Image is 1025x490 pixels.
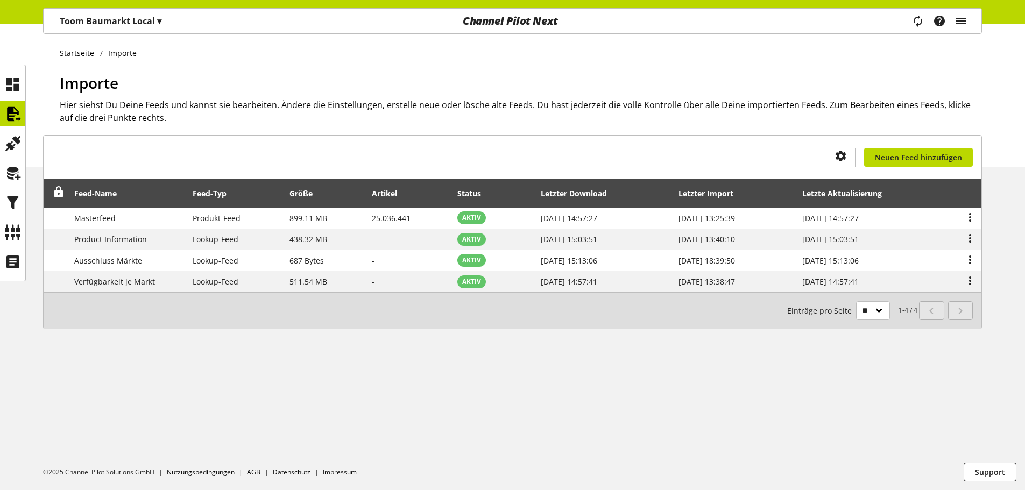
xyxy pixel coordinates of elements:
span: - [372,255,374,266]
span: [DATE] 13:38:47 [678,276,735,287]
span: [DATE] 18:39:50 [678,255,735,266]
span: 899.11 MB [289,213,327,223]
a: Startseite [60,47,100,59]
span: AKTIV [462,277,481,287]
span: [DATE] 13:25:39 [678,213,735,223]
span: [DATE] 15:13:06 [802,255,859,266]
span: Lookup-Feed [193,276,238,287]
div: Artikel [372,188,408,199]
div: Letzter Import [678,188,744,199]
span: Lookup-Feed [193,234,238,244]
a: Neuen Feed hinzufügen [864,148,973,167]
a: AGB [247,467,260,477]
span: Neuen Feed hinzufügen [875,152,962,163]
small: 1-4 / 4 [787,301,917,320]
p: Toom Baumarkt Local [60,15,161,27]
span: Ausschluss Märkte [74,255,142,266]
span: AKTIV [462,235,481,244]
div: Entsperren, um Zeilen neu anzuordnen [50,187,65,200]
div: Status [457,188,492,199]
span: ▾ [157,15,161,27]
span: Entsperren, um Zeilen neu anzuordnen [53,187,65,198]
span: AKTIV [462,213,481,223]
span: - [372,276,374,287]
a: Nutzungsbedingungen [167,467,235,477]
button: Support [964,463,1016,481]
span: Product Information [74,234,147,244]
span: 511.54 MB [289,276,327,287]
span: Importe [60,73,118,93]
span: [DATE] 13:40:10 [678,234,735,244]
span: Masterfeed [74,213,116,223]
span: Produkt-Feed [193,213,241,223]
span: [DATE] 15:03:51 [802,234,859,244]
span: Lookup-Feed [193,255,238,266]
a: Impressum [323,467,357,477]
div: Letzte Aktualisierung [802,188,893,199]
li: ©2025 Channel Pilot Solutions GmbH [43,467,167,477]
div: Größe [289,188,323,199]
span: 438.32 MB [289,234,327,244]
div: Feed-Name [74,188,128,199]
span: [DATE] 15:13:06 [541,255,597,266]
div: Letzter Download [541,188,618,199]
a: Datenschutz [273,467,310,477]
div: Feed-Typ [193,188,237,199]
nav: main navigation [43,8,982,34]
span: Einträge pro Seite [787,305,856,316]
span: [DATE] 14:57:41 [541,276,597,287]
span: 25.036.441 [372,213,411,223]
span: 687 Bytes [289,255,324,266]
span: [DATE] 14:57:27 [802,213,859,223]
span: Verfügbarkeit je Markt [74,276,155,287]
span: [DATE] 14:57:41 [802,276,859,287]
h2: Hier siehst Du Deine Feeds und kannst sie bearbeiten. Ändere die Einstellungen, erstelle neue ode... [60,98,982,124]
span: Support [975,466,1005,478]
span: AKTIV [462,255,481,265]
span: [DATE] 14:57:27 [541,213,597,223]
span: [DATE] 15:03:51 [541,234,597,244]
span: - [372,234,374,244]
